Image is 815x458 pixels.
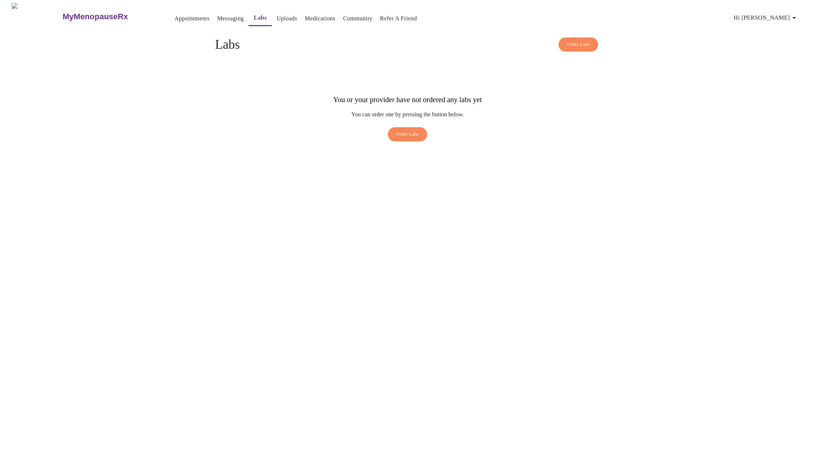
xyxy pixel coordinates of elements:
[249,11,272,26] button: Labs
[567,40,590,49] span: Order Labs
[396,130,419,138] span: Order Labs
[62,4,157,29] a: MyMenopauseRx
[63,12,128,21] h3: MyMenopauseRx
[217,13,244,24] a: Messaging
[380,13,417,24] a: Refer a Friend
[254,13,267,23] a: Labs
[175,13,210,24] a: Appointments
[734,13,799,23] span: Hi [PERSON_NAME]
[558,37,598,52] button: Order Labs
[388,127,428,141] button: Order Labs
[302,11,338,26] button: Medications
[731,11,802,25] button: Hi [PERSON_NAME]
[12,3,62,30] img: MyMenopauseRx Logo
[214,11,247,26] button: Messaging
[333,96,482,104] h3: You or your provider have not ordered any labs yet
[340,11,375,26] button: Community
[215,37,600,52] h4: Labs
[172,11,212,26] button: Appointments
[343,13,373,24] a: Community
[386,127,429,145] a: Order Labs
[274,11,300,26] button: Uploads
[305,13,335,24] a: Medications
[377,11,420,26] button: Refer a Friend
[277,13,297,24] a: Uploads
[333,111,482,118] p: You can order one by pressing the button below.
